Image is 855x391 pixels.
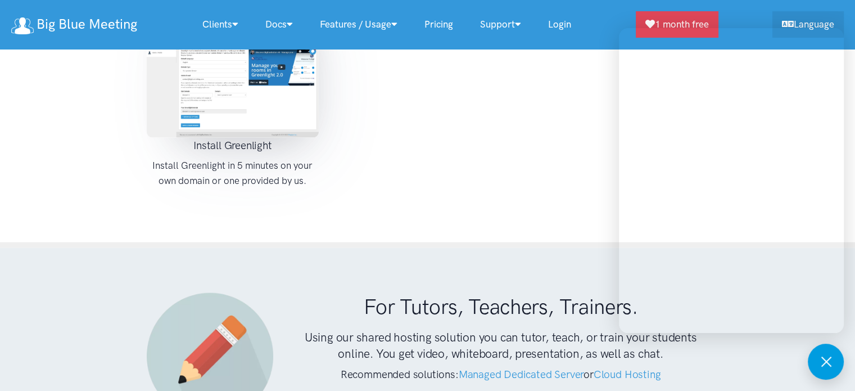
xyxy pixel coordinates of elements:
[293,293,709,320] h1: For Tutors, Teachers, Trainers.
[252,12,306,37] a: Docs
[147,50,319,61] a: Install Greenlight
[293,366,709,382] h4: Recommended solutions: or
[147,137,319,153] h4: Install Greenlight
[636,11,718,38] a: 1 month free
[11,17,34,34] img: logo
[411,12,467,37] a: Pricing
[306,12,411,37] a: Features / Usage
[535,12,585,37] a: Login
[594,367,661,380] a: Cloud Hosting
[459,367,583,380] a: Managed Dedicated Server
[772,11,844,38] a: Language
[147,158,319,188] p: Install Greenlight in 5 minutes on your own domain or one provided by us.
[467,12,535,37] a: Support
[293,329,709,362] h3: Using our shared hosting solution you can tutor, teach, or train your students online. You get vi...
[11,12,137,37] a: Big Blue Meeting
[189,12,252,37] a: Clients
